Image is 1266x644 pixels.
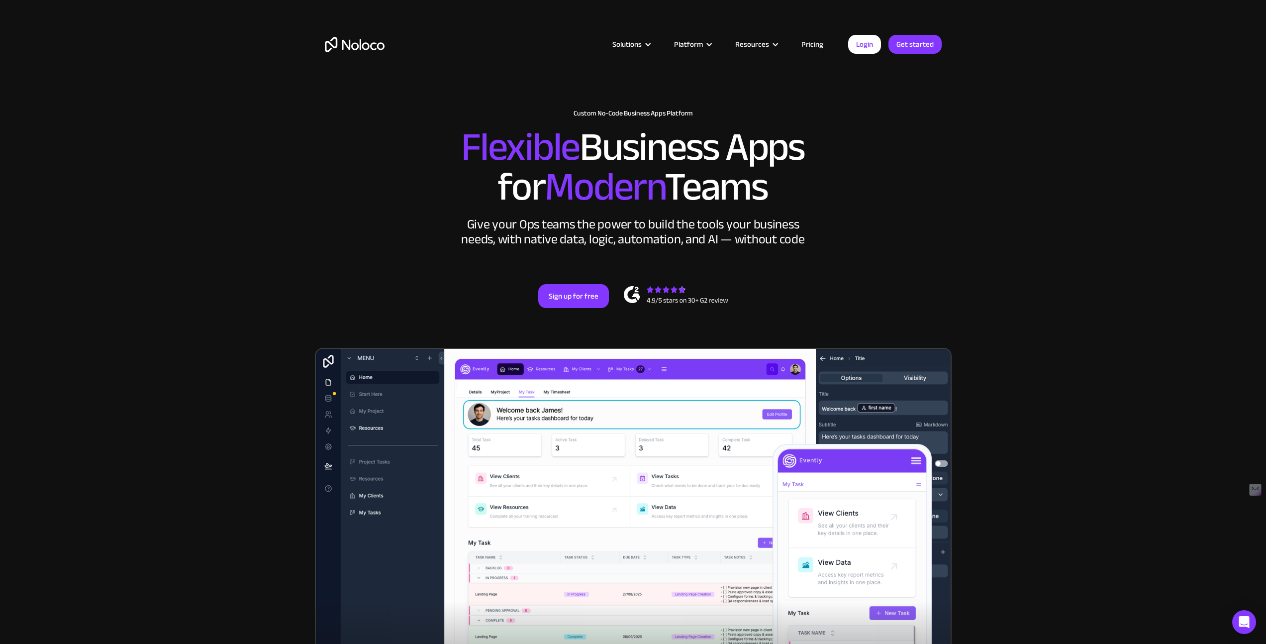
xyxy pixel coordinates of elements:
span: Modern [545,150,665,224]
div: Open Intercom Messenger [1232,610,1256,634]
a: Pricing [789,38,836,51]
h2: Business Apps for Teams [325,127,942,207]
div: Resources [723,38,789,51]
div: Solutions [600,38,662,51]
div: Platform [662,38,723,51]
div: Resources [735,38,769,51]
div: Solutions [612,38,642,51]
div: Platform [674,38,703,51]
a: Sign up for free [538,284,609,308]
a: Login [848,35,881,54]
a: home [325,37,385,52]
h1: Custom No-Code Business Apps Platform [325,109,942,117]
a: Get started [888,35,942,54]
div: Give your Ops teams the power to build the tools your business needs, with native data, logic, au... [459,217,807,247]
span: Flexible [461,110,580,184]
